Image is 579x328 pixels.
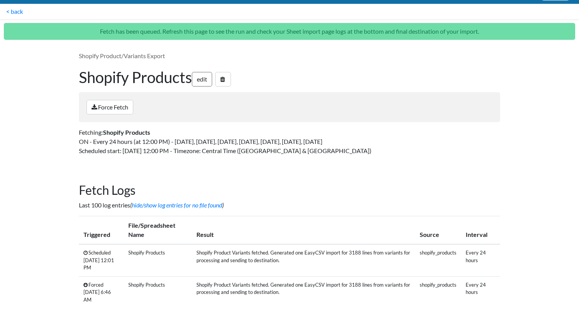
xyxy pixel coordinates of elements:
[79,244,124,276] td: Scheduled [DATE] 12:01 PM
[79,128,500,155] p: Fetching: ON - Every 24 hours (at 12:00 PM) - [DATE], [DATE], [DATE], [DATE], [DATE], [DATE], [DA...
[192,276,415,308] td: Shopify Product Variants fetched. Generated one EasyCSV import for 3188 lines from variants for p...
[461,216,500,245] th: Interval
[79,51,500,60] p: Shopify Product/Variants Export
[87,100,133,114] a: Force Fetch
[415,244,461,276] td: shopify_products
[192,244,415,276] td: Shopify Product Variants fetched. Generated one EasyCSV import for 3188 lines from variants for p...
[79,201,500,210] p: Last 100 log entries
[124,216,192,245] th: File/Spreadsheet Name
[79,68,500,86] h1: Shopify Products
[192,72,212,86] a: edit
[79,216,124,245] th: Triggered
[124,276,192,308] td: Shopify Products
[79,276,124,308] td: Forced [DATE] 6:46 AM
[192,216,415,245] th: Result
[461,244,500,276] td: Every 24 hours
[461,276,500,308] td: Every 24 hours
[415,276,461,308] td: shopify_products
[4,23,575,40] p: Fetch has been queued. Refresh this page to see the run and check your Sheet import page logs at ...
[103,129,150,136] strong: Shopify Products
[79,183,500,197] h2: Fetch Logs
[124,244,192,276] td: Shopify Products
[130,201,224,209] i: ( )
[132,201,222,209] a: hide/show log entries for no file found
[415,216,461,245] th: Source
[541,290,570,319] iframe: Drift Widget Chat Controller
